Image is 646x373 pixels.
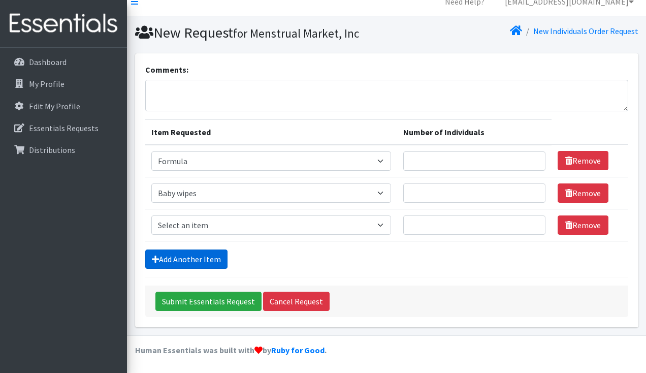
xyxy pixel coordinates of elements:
[155,292,262,311] input: Submit Essentials Request
[4,52,123,72] a: Dashboard
[29,123,99,133] p: Essentials Requests
[533,26,638,36] a: New Individuals Order Request
[397,119,552,145] th: Number of Individuals
[29,79,64,89] p: My Profile
[263,292,330,311] a: Cancel Request
[145,250,228,269] a: Add Another Item
[145,119,397,145] th: Item Requested
[4,118,123,138] a: Essentials Requests
[145,64,188,76] label: Comments:
[233,26,359,41] small: for Menstrual Market, Inc
[4,7,123,41] img: HumanEssentials
[4,140,123,160] a: Distributions
[29,145,75,155] p: Distributions
[29,101,80,111] p: Edit My Profile
[4,74,123,94] a: My Profile
[29,57,67,67] p: Dashboard
[558,215,608,235] a: Remove
[558,151,608,170] a: Remove
[271,345,325,355] a: Ruby for Good
[135,345,327,355] strong: Human Essentials was built with by .
[4,96,123,116] a: Edit My Profile
[135,24,383,42] h1: New Request
[558,183,608,203] a: Remove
